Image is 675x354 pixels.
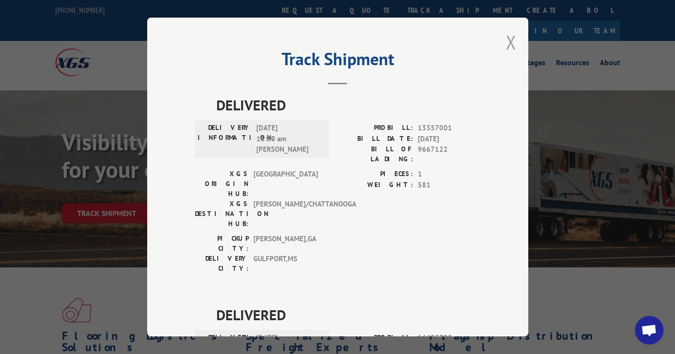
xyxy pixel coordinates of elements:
label: DELIVERY CITY: [195,254,249,274]
label: PROBILL: [338,333,413,344]
span: 1 [418,169,481,180]
span: [DATE] [418,134,481,145]
span: GULFPORT , MS [253,254,318,274]
h2: Track Shipment [195,52,481,70]
span: 9667122 [418,144,481,164]
span: 16495798 [418,333,481,344]
label: PICKUP CITY: [195,234,249,254]
label: XGS ORIGIN HUB: [195,169,249,199]
span: [DATE] 11:30 am [PERSON_NAME] [256,123,321,155]
span: DELIVERED [216,304,481,325]
span: 13357001 [418,123,481,134]
label: WEIGHT: [338,180,413,191]
span: [PERSON_NAME]/CHATTANOOGA [253,199,318,229]
label: PROBILL: [338,123,413,134]
button: Close modal [506,29,516,55]
span: DELIVERED [216,94,481,116]
span: [GEOGRAPHIC_DATA] [253,169,318,199]
label: DELIVERY INFORMATION: [198,123,252,155]
label: PIECES: [338,169,413,180]
span: [PERSON_NAME] , GA [253,234,318,254]
label: BILL OF LADING: [338,144,413,164]
span: 581 [418,180,481,191]
div: Open chat [635,316,664,344]
label: BILL DATE: [338,134,413,145]
label: XGS DESTINATION HUB: [195,199,249,229]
